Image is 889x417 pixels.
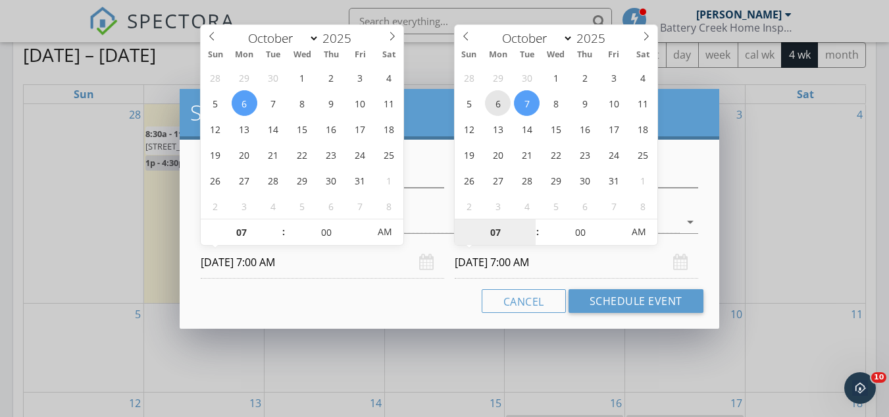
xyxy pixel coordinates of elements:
span: October 15, 2025 [290,116,315,142]
h2: Schedule Event [190,99,709,126]
span: November 4, 2025 [514,193,540,219]
span: October 21, 2025 [261,142,286,167]
span: October 27, 2025 [485,167,511,193]
span: Mon [230,51,259,59]
span: Click to toggle [367,219,403,245]
span: November 2, 2025 [456,193,482,219]
span: October 5, 2025 [456,90,482,116]
span: October 18, 2025 [630,116,655,142]
span: October 20, 2025 [232,142,257,167]
span: November 5, 2025 [543,193,569,219]
span: November 6, 2025 [572,193,597,219]
span: October 2, 2025 [572,65,597,90]
span: October 26, 2025 [203,167,228,193]
span: Sun [455,51,484,59]
span: October 23, 2025 [572,142,597,167]
span: October 4, 2025 [376,65,401,90]
span: October 26, 2025 [456,167,482,193]
span: October 30, 2025 [572,167,597,193]
span: Wed [288,51,317,59]
span: November 8, 2025 [376,193,401,219]
button: Schedule Event [569,289,703,313]
span: October 11, 2025 [376,90,401,116]
span: September 28, 2025 [203,65,228,90]
span: October 11, 2025 [630,90,655,116]
span: October 6, 2025 [485,90,511,116]
span: October 8, 2025 [290,90,315,116]
span: October 10, 2025 [601,90,626,116]
span: October 15, 2025 [543,116,569,142]
span: Fri [599,51,628,59]
span: Tue [513,51,542,59]
span: October 24, 2025 [601,142,626,167]
span: October 13, 2025 [485,116,511,142]
span: November 5, 2025 [290,193,315,219]
input: Select date [455,246,698,279]
i: arrow_drop_down [682,214,698,230]
span: Fri [345,51,374,59]
span: October 23, 2025 [318,142,344,167]
span: November 2, 2025 [203,193,228,219]
span: October 25, 2025 [630,142,655,167]
span: October 1, 2025 [290,65,315,90]
span: October 10, 2025 [347,90,373,116]
iframe: Intercom live chat [844,372,876,404]
span: October 9, 2025 [572,90,597,116]
span: September 29, 2025 [485,65,511,90]
span: October 28, 2025 [514,167,540,193]
span: October 25, 2025 [376,142,401,167]
span: Sat [374,51,403,59]
span: October 14, 2025 [514,116,540,142]
span: October 3, 2025 [601,65,626,90]
button: Cancel [482,289,566,313]
span: October 19, 2025 [203,142,228,167]
span: November 1, 2025 [630,167,655,193]
span: October 28, 2025 [261,167,286,193]
span: Thu [317,51,345,59]
span: October 8, 2025 [543,90,569,116]
span: October 16, 2025 [572,116,597,142]
span: October 17, 2025 [347,116,373,142]
span: October 13, 2025 [232,116,257,142]
span: October 6, 2025 [232,90,257,116]
span: October 24, 2025 [347,142,373,167]
span: September 28, 2025 [456,65,482,90]
span: Mon [484,51,513,59]
span: October 21, 2025 [514,142,540,167]
span: Tue [259,51,288,59]
span: October 14, 2025 [261,116,286,142]
span: October 12, 2025 [203,116,228,142]
span: September 30, 2025 [261,65,286,90]
span: November 3, 2025 [485,193,511,219]
span: October 22, 2025 [290,142,315,167]
span: November 8, 2025 [630,193,655,219]
span: October 19, 2025 [456,142,482,167]
span: October 27, 2025 [232,167,257,193]
span: : [536,219,540,245]
span: : [282,219,286,245]
span: Sat [628,51,657,59]
span: October 18, 2025 [376,116,401,142]
span: September 30, 2025 [514,65,540,90]
span: October 7, 2025 [514,90,540,116]
span: Click to toggle [621,219,657,245]
span: October 22, 2025 [543,142,569,167]
span: Sun [201,51,230,59]
span: October 7, 2025 [261,90,286,116]
span: October 31, 2025 [347,167,373,193]
span: October 29, 2025 [543,167,569,193]
span: October 17, 2025 [601,116,626,142]
span: October 2, 2025 [318,65,344,90]
span: November 3, 2025 [232,193,257,219]
span: October 5, 2025 [203,90,228,116]
span: October 20, 2025 [485,142,511,167]
span: October 30, 2025 [318,167,344,193]
span: November 1, 2025 [376,167,401,193]
span: October 31, 2025 [601,167,626,193]
span: October 4, 2025 [630,65,655,90]
span: November 6, 2025 [318,193,344,219]
span: October 12, 2025 [456,116,482,142]
span: October 9, 2025 [318,90,344,116]
span: Wed [542,51,571,59]
span: November 7, 2025 [347,193,373,219]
